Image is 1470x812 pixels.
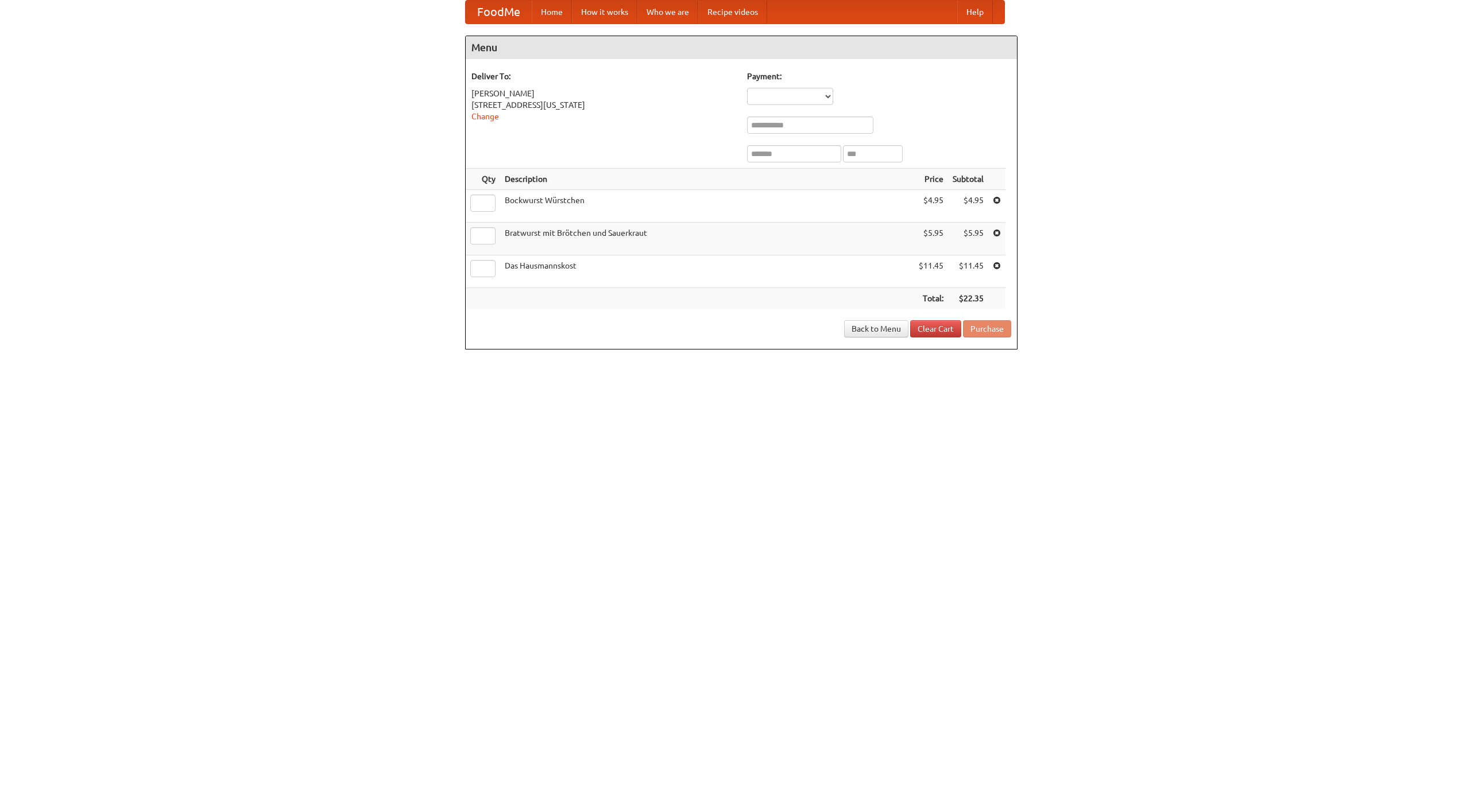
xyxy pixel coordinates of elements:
[471,71,736,82] h5: Deliver To:
[572,1,637,24] a: How it works
[466,36,1017,59] h4: Menu
[948,288,988,309] th: $22.35
[914,288,948,309] th: Total:
[471,88,736,99] div: [PERSON_NAME]
[948,223,988,255] td: $5.95
[471,112,499,121] a: Change
[910,320,961,337] a: Clear Cart
[532,1,572,24] a: Home
[914,169,948,190] th: Price
[698,1,767,24] a: Recipe videos
[963,320,1011,337] button: Purchase
[948,169,988,190] th: Subtotal
[914,255,948,288] td: $11.45
[844,320,908,337] a: Back to Menu
[466,1,532,24] a: FoodMe
[471,99,736,111] div: [STREET_ADDRESS][US_STATE]
[914,223,948,255] td: $5.95
[957,1,993,24] a: Help
[637,1,698,24] a: Who we are
[500,190,914,223] td: Bockwurst Würstchen
[948,190,988,223] td: $4.95
[914,190,948,223] td: $4.95
[948,255,988,288] td: $11.45
[466,169,500,190] th: Qty
[500,169,914,190] th: Description
[747,71,1011,82] h5: Payment:
[500,255,914,288] td: Das Hausmannskost
[500,223,914,255] td: Bratwurst mit Brötchen und Sauerkraut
